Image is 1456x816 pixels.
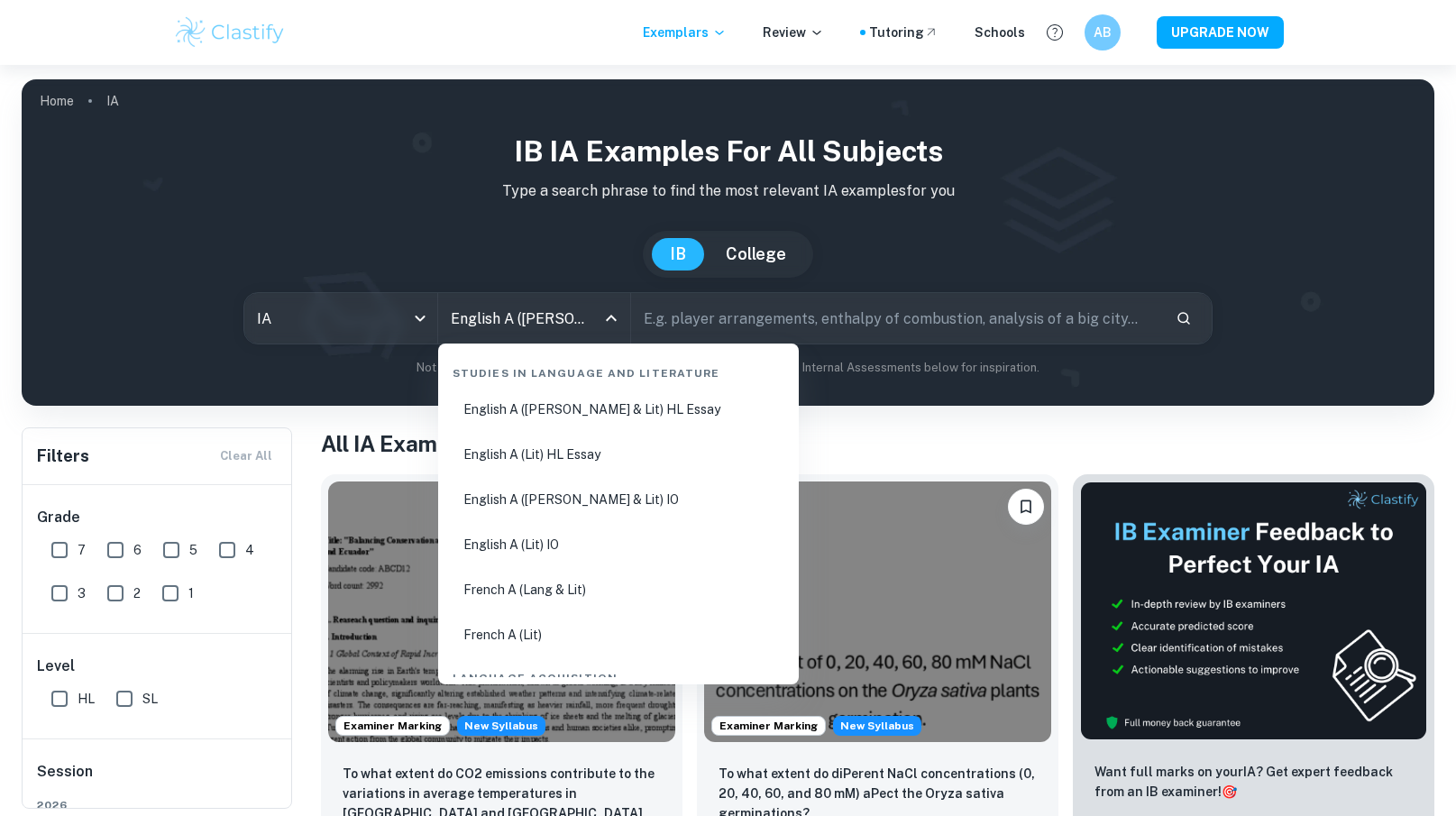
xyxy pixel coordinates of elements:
[631,293,1161,344] input: E.g. player arrangements, enthalpy of combustion, analysis of a big city...
[245,540,254,560] span: 4
[1092,23,1113,42] h6: AB
[712,718,825,734] span: Examiner Marking
[244,293,437,344] div: IA
[37,797,279,813] span: 2026
[445,614,792,656] li: French A (Lit)
[78,689,95,709] span: HL
[1222,784,1237,799] span: 🎯
[445,524,792,565] li: English A (Lit) IO
[457,716,545,736] div: Starting from the May 2026 session, the ESS IA requirements have changed. We created this exempla...
[833,716,921,736] span: New Syllabus
[708,238,804,270] button: College
[445,389,792,430] li: English A ([PERSON_NAME] & Lit) HL Essay
[457,716,545,736] span: New Syllabus
[1008,489,1044,525] button: Bookmark
[652,238,704,270] button: IB
[321,427,1434,460] h1: All IA Examples
[1157,16,1284,49] button: UPGRADE NOW
[36,180,1420,202] p: Type a search phrase to find the most relevant IA examples for you
[763,23,824,42] p: Review
[78,583,86,603] span: 3
[36,359,1420,377] p: Not sure what to search for? You can always look through our example Internal Assessments below f...
[37,507,279,528] h6: Grade
[106,91,119,111] p: IA
[37,761,279,797] h6: Session
[445,656,792,693] div: Language Acquisition
[869,23,939,42] a: Tutoring
[1085,14,1121,50] button: AB
[37,444,89,469] h6: Filters
[133,540,142,560] span: 6
[704,481,1051,742] img: ESS IA example thumbnail: To what extent do diPerent NaCl concentr
[833,716,921,736] div: Starting from the May 2026 session, the ESS IA requirements have changed. We created this exempla...
[445,569,792,610] li: French A (Lang & Lit)
[336,718,449,734] span: Examiner Marking
[142,689,158,709] span: SL
[36,130,1420,173] h1: IB IA examples for all subjects
[173,14,288,50] img: Clastify logo
[133,583,141,603] span: 2
[445,434,792,475] li: English A (Lit) HL Essay
[445,351,792,389] div: Studies in Language and Literature
[40,88,74,114] a: Home
[1094,762,1413,802] p: Want full marks on your IA ? Get expert feedback from an IB examiner!
[643,23,727,42] p: Exemplars
[37,656,279,677] h6: Level
[1168,303,1199,334] button: Search
[22,79,1434,406] img: profile cover
[599,306,624,331] button: Close
[328,481,675,742] img: ESS IA example thumbnail: To what extent do CO2 emissions contribu
[189,540,197,560] span: 5
[445,479,792,520] li: English A ([PERSON_NAME] & Lit) IO
[78,540,86,560] span: 7
[1039,17,1070,48] button: Help and Feedback
[1080,481,1427,740] img: Thumbnail
[188,583,194,603] span: 1
[975,23,1025,42] a: Schools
